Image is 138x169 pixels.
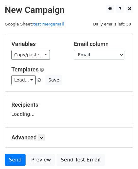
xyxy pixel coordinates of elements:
[33,22,64,26] a: test mergemail
[74,41,127,48] h5: Email column
[11,66,39,73] a: Templates
[11,75,36,85] a: Load...
[91,21,133,28] span: Daily emails left: 50
[11,134,127,141] h5: Advanced
[5,154,26,166] a: Send
[11,50,50,60] a: Copy/paste...
[11,101,127,118] div: Loading...
[5,22,64,26] small: Google Sheet:
[11,41,64,48] h5: Variables
[45,75,62,85] button: Save
[11,101,127,108] h5: Recipients
[5,5,133,15] h2: New Campaign
[91,22,133,26] a: Daily emails left: 50
[57,154,105,166] a: Send Test Email
[27,154,55,166] a: Preview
